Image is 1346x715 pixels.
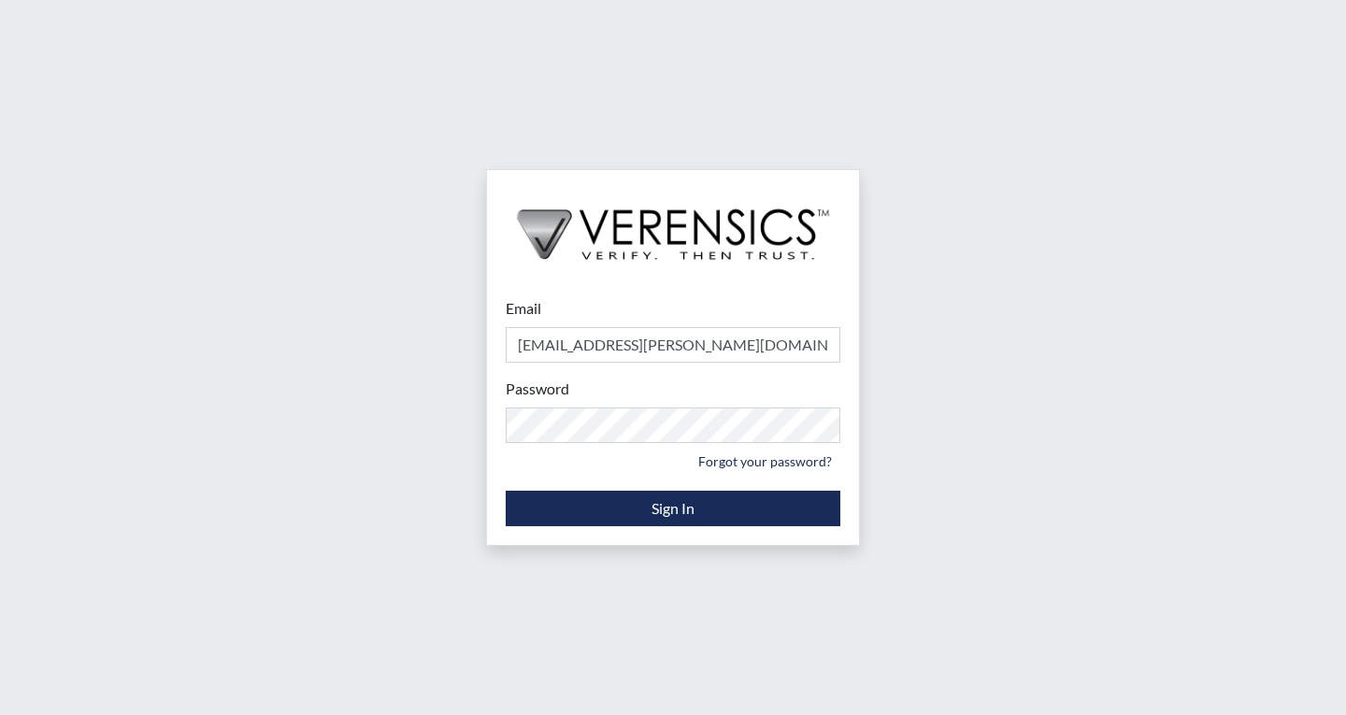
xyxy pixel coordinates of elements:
label: Password [506,378,569,400]
input: Email [506,327,840,363]
label: Email [506,297,541,320]
a: Forgot your password? [690,447,840,476]
button: Sign In [506,491,840,526]
img: logo-wide-black.2aad4157.png [487,170,859,279]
